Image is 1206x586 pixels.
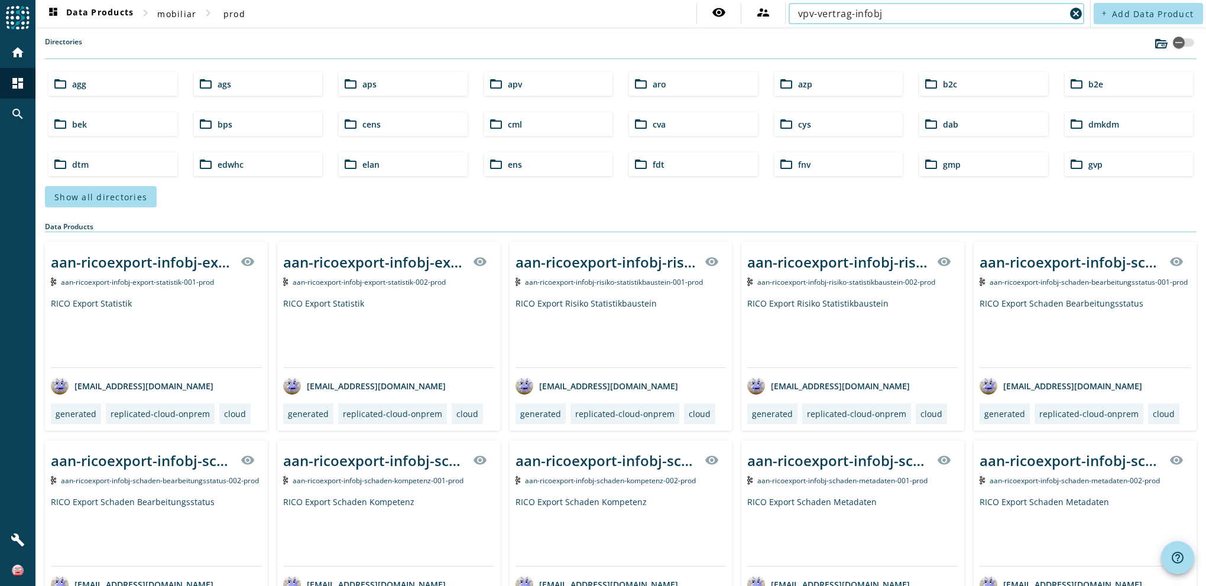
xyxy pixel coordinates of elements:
button: Show all directories [45,186,157,207]
span: Kafka Topic: aan-ricoexport-infobj-schaden-kompetenz-002-prod [525,476,696,486]
img: Kafka Topic: aan-ricoexport-infobj-export-statistik-002-prod [283,278,288,286]
img: Kafka Topic: aan-ricoexport-infobj-export-statistik-001-prod [51,278,56,286]
mat-icon: chevron_right [201,6,215,20]
div: replicated-cloud-onprem [111,408,210,419]
mat-icon: folder_open [779,77,793,91]
div: RICO Export Statistik [283,298,494,367]
span: fnv [798,159,811,170]
div: Data Products [45,222,1197,232]
span: b2c [943,79,957,90]
span: elan [362,159,380,170]
span: gmp [943,159,961,170]
mat-icon: search [11,107,25,121]
img: 83f4ce1d17f47f21ebfbce80c7408106 [12,565,24,577]
span: apv [508,79,522,90]
mat-icon: folder_open [489,157,503,171]
mat-icon: build [11,533,25,547]
span: Kafka Topic: aan-ricoexport-infobj-schaden-metadaten-002-prod [990,476,1160,486]
span: Kafka Topic: aan-ricoexport-infobj-risiko-statistikbaustein-002-prod [757,277,935,287]
img: Kafka Topic: aan-ricoexport-infobj-risiko-statistikbaustein-001-prod [516,278,521,286]
span: agg [72,79,86,90]
mat-icon: dashboard [11,76,25,90]
div: aan-ricoexport-infobj-schaden-metadaten-002-_stage_ [980,451,1162,470]
span: cens [362,119,381,130]
div: cloud [1153,408,1175,419]
mat-icon: folder_open [1069,157,1084,171]
mat-icon: visibility [241,255,255,269]
mat-icon: folder_open [924,117,938,131]
span: bek [72,119,87,130]
mat-icon: folder_open [199,117,213,131]
div: generated [56,408,96,419]
span: Show all directories [54,191,147,203]
div: cloud [689,408,711,419]
mat-icon: folder_open [924,77,938,91]
div: generated [520,408,561,419]
div: RICO Export Schaden Kompetenz [283,496,494,566]
span: ags [218,79,231,90]
span: azp [798,79,812,90]
mat-icon: folder_open [199,157,213,171]
img: avatar [283,377,301,395]
span: edwhc [218,159,244,170]
mat-icon: help_outline [1171,551,1185,565]
div: replicated-cloud-onprem [575,408,675,419]
mat-icon: home [11,45,25,60]
img: Kafka Topic: aan-ricoexport-infobj-schaden-bearbeitungsstatus-002-prod [51,476,56,484]
span: cys [798,119,811,130]
div: [EMAIL_ADDRESS][DOMAIN_NAME] [747,377,910,395]
img: Kafka Topic: aan-ricoexport-infobj-schaden-metadaten-001-prod [747,476,753,484]
mat-icon: folder_open [489,117,503,131]
span: dmkdm [1088,119,1119,130]
mat-icon: folder_open [343,157,358,171]
span: ens [508,159,522,170]
span: Add Data Product [1112,8,1194,19]
div: RICO Export Schaden Metadaten [980,496,1191,566]
mat-icon: dashboard [46,6,60,21]
img: Kafka Topic: aan-ricoexport-infobj-schaden-kompetenz-002-prod [516,476,521,484]
div: generated [288,408,329,419]
div: [EMAIL_ADDRESS][DOMAIN_NAME] [980,377,1142,395]
span: dtm [72,159,89,170]
mat-icon: visibility [937,255,951,269]
mat-icon: cancel [1069,6,1083,21]
div: replicated-cloud-onprem [1039,408,1139,419]
div: RICO Export Schaden Bearbeitungsstatus [980,298,1191,367]
mat-icon: visibility [473,255,487,269]
div: aan-ricoexport-infobj-risiko-statistikbaustein-001-_stage_ [516,252,698,272]
div: RICO Export Risiko Statistikbaustein [516,298,727,367]
button: Data Products [41,3,138,24]
mat-icon: visibility [712,5,726,19]
mat-icon: folder_open [779,157,793,171]
span: Kafka Topic: aan-ricoexport-infobj-risiko-statistikbaustein-001-prod [525,277,703,287]
button: Add Data Product [1094,3,1203,24]
span: fdt [653,159,664,170]
span: mobiliar [157,8,196,19]
mat-icon: folder_open [779,117,793,131]
mat-icon: folder_open [1069,117,1084,131]
div: cloud [224,408,246,419]
span: Kafka Topic: aan-ricoexport-infobj-export-statistik-001-prod [61,277,214,287]
button: mobiliar [153,3,201,24]
button: Clear [1068,5,1084,22]
span: Kafka Topic: aan-ricoexport-infobj-schaden-bearbeitungsstatus-001-prod [990,277,1188,287]
mat-icon: folder_open [924,157,938,171]
span: Kafka Topic: aan-ricoexport-infobj-schaden-kompetenz-001-prod [293,476,463,486]
span: dab [943,119,958,130]
div: cloud [456,408,478,419]
div: aan-ricoexport-infobj-schaden-bearbeitungsstatus-001-_stage_ [980,252,1162,272]
img: avatar [980,377,997,395]
img: spoud-logo.svg [6,6,30,30]
mat-icon: folder_open [634,77,648,91]
div: generated [752,408,793,419]
mat-icon: folder_open [53,157,67,171]
span: Data Products [46,6,134,21]
div: aan-ricoexport-infobj-risiko-statistikbaustein-002-_stage_ [747,252,930,272]
div: aan-ricoexport-infobj-schaden-kompetenz-002-_stage_ [516,451,698,470]
mat-icon: folder_open [53,117,67,131]
span: Kafka Topic: aan-ricoexport-infobj-schaden-metadaten-001-prod [757,476,928,486]
div: RICO Export Statistik [51,298,262,367]
mat-icon: visibility [705,255,719,269]
mat-icon: folder_open [199,77,213,91]
mat-icon: folder_open [489,77,503,91]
